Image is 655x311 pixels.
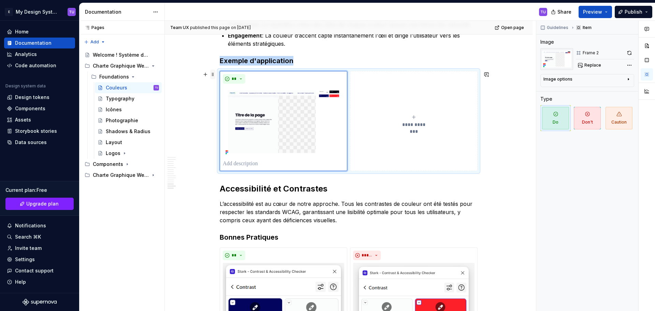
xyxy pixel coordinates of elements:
[5,187,74,194] div: Current plan : Free
[170,25,189,30] span: Team UX
[501,25,524,30] span: Open page
[15,94,49,101] div: Design tokens
[547,25,568,30] span: Guidelines
[106,117,138,124] div: Photographie
[583,50,599,56] div: Frame 2
[557,9,571,15] span: Share
[93,161,123,168] div: Components
[106,106,122,113] div: Icônes
[4,277,75,287] button: Help
[223,86,344,157] img: a2e34186-939a-47f6-ae23-aaef3591a232.png
[23,299,57,306] svg: Supernova Logo
[88,71,162,82] div: Foundations
[15,139,47,146] div: Data sources
[106,84,127,91] div: Couleurs
[82,25,104,30] div: Pages
[543,76,572,82] div: Image options
[540,39,554,45] div: Image
[548,6,576,18] button: Share
[69,9,74,15] div: TU
[540,48,573,70] img: a2e34186-939a-47f6-ae23-aaef3591a232.png
[15,40,52,46] div: Documentation
[95,148,162,159] a: Logos
[93,172,149,179] div: Charte Graphique Web 2025
[4,254,75,265] a: Settings
[5,198,74,210] a: Upgrade plan
[542,107,569,129] span: Do
[220,200,478,224] p: L’accessibilité est au cœur de notre approche. Tous les contrastes de couleur ont été testés pour...
[4,220,75,231] button: Notifications
[26,200,59,207] span: Upgrade plan
[538,23,571,32] button: Guidelines
[576,60,604,70] button: Replace
[543,76,631,85] button: Image options
[540,105,571,131] button: Do
[82,50,162,60] a: Welcome ! Système de conception - Empruntis
[4,243,75,254] a: Invite team
[584,62,601,68] span: Replace
[16,9,59,15] div: My Design System
[4,49,75,60] a: Analytics
[82,170,162,181] div: Charte Graphique Web 2025
[625,9,642,15] span: Publish
[95,115,162,126] a: Photographie
[93,52,149,58] div: Welcome ! Système de conception - Empruntis
[579,6,612,18] button: Preview
[95,82,162,93] a: CouleursTU
[5,8,13,16] div: E
[4,126,75,137] a: Storybook stories
[95,137,162,148] a: Layout
[4,103,75,114] a: Components
[15,116,31,123] div: Assets
[574,107,601,129] span: Don't
[106,150,120,157] div: Logos
[106,95,134,102] div: Typography
[4,26,75,37] a: Home
[15,51,37,58] div: Analytics
[220,183,478,194] h2: Accessibilité et Contrastes
[1,4,78,19] button: EMy Design SystemTU
[15,279,26,285] div: Help
[228,31,478,48] p: : La couleur d’accent capte instantanément l'œil et dirige l'utilisateur vers les éléments straté...
[220,57,293,65] strong: Exemple d'application
[604,105,634,131] button: Caution
[15,105,45,112] div: Components
[4,114,75,125] a: Assets
[82,159,162,170] div: Components
[15,234,41,240] div: Search ⌘K
[90,39,99,45] span: Add
[493,23,527,32] a: Open page
[99,73,129,80] div: Foundations
[82,50,162,181] div: Page tree
[540,9,546,15] div: TU
[572,105,602,131] button: Don't
[15,28,29,35] div: Home
[4,265,75,276] button: Contact support
[93,62,149,69] div: Charte Graphique Web 2024
[220,232,478,242] h3: Bonnes Pratiques
[15,245,42,252] div: Invite team
[4,60,75,71] a: Code automation
[95,126,162,137] a: Shadows & Radius
[540,96,552,102] div: Type
[4,231,75,242] button: Search ⌘K
[15,267,54,274] div: Contact support
[190,25,251,30] div: published this page on [DATE]
[15,256,35,263] div: Settings
[615,6,652,18] button: Publish
[106,139,122,146] div: Layout
[155,84,158,91] div: TU
[228,32,262,39] strong: Engagement
[82,60,162,71] div: Charte Graphique Web 2024
[95,93,162,104] a: Typography
[606,107,632,129] span: Caution
[85,9,149,15] div: Documentation
[106,128,150,135] div: Shadows & Radius
[95,104,162,115] a: Icônes
[15,62,56,69] div: Code automation
[4,137,75,148] a: Data sources
[4,38,75,48] a: Documentation
[15,222,46,229] div: Notifications
[5,83,46,89] div: Design system data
